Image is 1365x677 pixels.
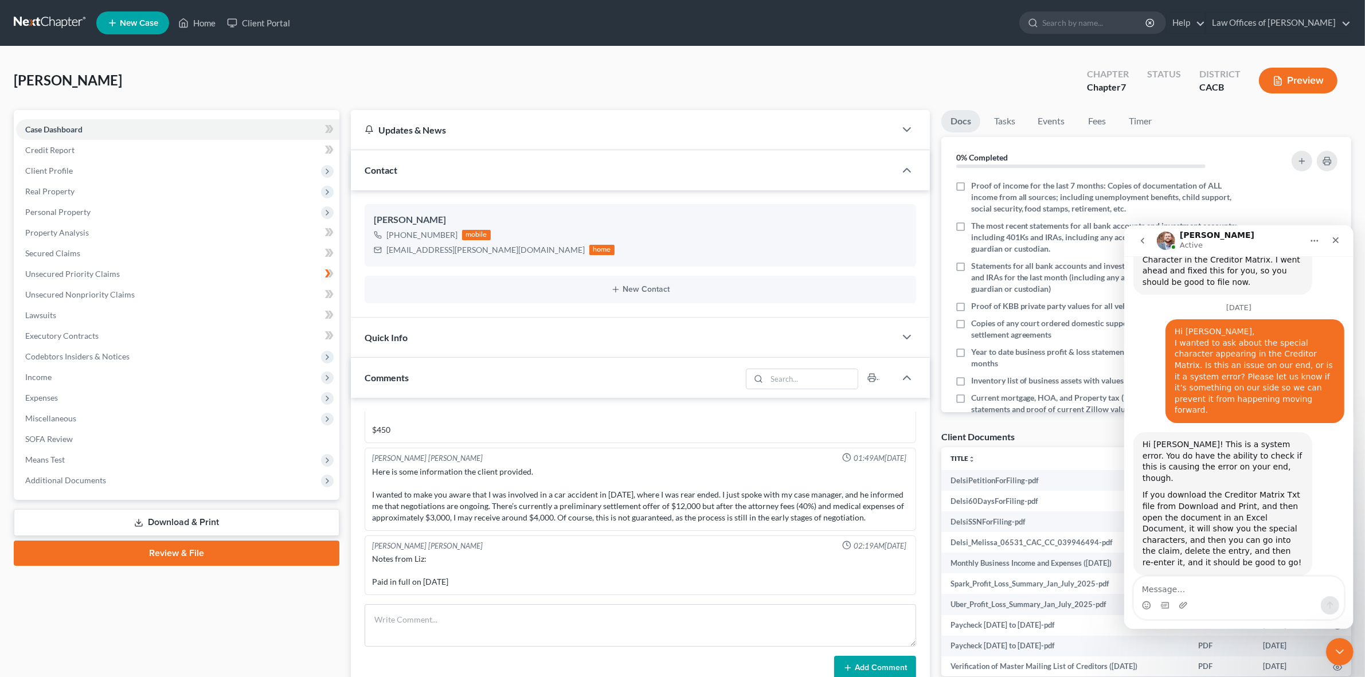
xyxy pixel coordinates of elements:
span: Current mortgage, HOA, and Property tax (if not paid through escrow) statements and proof of curr... [971,392,1239,415]
span: Executory Contracts [25,331,99,341]
a: Unsecured Nonpriority Claims [16,284,339,305]
div: [PERSON_NAME] [PERSON_NAME] [372,453,483,464]
div: Here is some information the client provided. I wanted to make you aware that I was involved in a... [372,466,908,523]
div: Hi [PERSON_NAME]! This is a system error. You do have the ability to check if this is causing the... [9,207,188,350]
a: Review & File [14,541,339,566]
div: Updates & News [365,124,881,136]
a: Docs [941,110,980,132]
td: Delsi60DaysForFiling-pdf [941,491,1189,511]
button: Emoji picker [18,375,27,385]
a: Client Portal [221,13,296,33]
strong: 0% Completed [956,152,1008,162]
td: Monthly Business Income and Expenses ([DATE]) [941,553,1189,573]
span: Real Property [25,186,75,196]
button: New Contact [374,285,906,294]
td: Paycheck [DATE] to [DATE]-pdf [941,615,1189,636]
span: Contact [365,165,397,175]
div: CACB [1199,81,1241,94]
span: Lawsuits [25,310,56,320]
a: Help [1167,13,1205,33]
div: Hi [PERSON_NAME], I wanted to ask about the special character appearing in the Creditor Matrix. I... [50,101,211,191]
textarea: Message… [10,351,220,371]
i: unfold_more [968,456,975,463]
button: Send a message… [197,371,215,389]
span: Secured Claims [25,248,80,258]
a: Fees [1079,110,1116,132]
button: Preview [1259,68,1337,93]
div: [DATE] [9,79,220,94]
span: Quick Info [365,332,408,343]
span: Codebtors Insiders & Notices [25,351,130,361]
div: mobile [462,230,491,240]
span: 01:49AM[DATE] [854,453,906,464]
div: [EMAIL_ADDRESS][PERSON_NAME][DOMAIN_NAME] [386,244,585,256]
div: If you download the Creditor Matrix Txt file from Download and Print, and then open the document ... [18,264,179,343]
span: New Case [120,19,158,28]
span: Income [25,372,52,382]
div: home [589,245,615,255]
span: Unsecured Nonpriority Claims [25,289,135,299]
div: [PERSON_NAME] [PERSON_NAME] [372,541,483,551]
input: Search... [766,369,858,389]
td: DelsiPetitionForFiling-pdf [941,470,1189,491]
span: Expenses [25,393,58,402]
span: Copies of any court ordered domestic support & divorce property settlement agreements [971,318,1239,341]
a: Tasks [985,110,1024,132]
a: Titleunfold_more [951,454,975,463]
span: Property Analysis [25,228,89,237]
td: Verification of Master Mailing List of Creditors ([DATE]) [941,656,1189,677]
span: Credit Report [25,145,75,155]
span: Inventory list of business assets with values for business owners [971,375,1197,386]
div: [PERSON_NAME] [374,213,906,227]
span: Case Dashboard [25,124,83,134]
span: Proof of income for the last 7 months: Copies of documentation of ALL income from all sources; in... [971,180,1239,214]
td: Paycheck [DATE] to [DATE]-pdf [941,636,1189,656]
a: SOFA Review [16,429,339,449]
a: Download & Print [14,509,339,536]
div: Status [1147,68,1181,81]
div: Hi [PERSON_NAME]! This is a system error. You do have the ability to check if this is causing the... [18,214,179,259]
td: [DATE] [1254,656,1324,677]
span: Year to date business profit & loss statement & individual P&L's for the last 7 months [971,346,1239,369]
span: Miscellaneous [25,413,76,423]
a: Secured Claims [16,243,339,264]
a: Events [1029,110,1074,132]
span: Means Test [25,455,65,464]
td: PDF [1189,656,1254,677]
a: Lawsuits [16,305,339,326]
button: Gif picker [36,375,45,385]
span: The most recent statements for all bank accounts and investment accounts; including 401Ks and IRA... [971,220,1239,255]
iframe: Intercom live chat [1124,225,1354,629]
span: Statements for all bank accounts and investment accounts, including 401Ks and IRAs for the last m... [971,260,1239,295]
span: Additional Documents [25,475,106,485]
span: Unsecured Priority Claims [25,269,120,279]
a: Timer [1120,110,1161,132]
td: PDF [1189,636,1254,656]
div: Chapter [1087,81,1129,94]
button: Upload attachment [54,375,64,385]
div: Chapter [1087,68,1129,81]
a: Case Dashboard [16,119,339,140]
div: Hi [PERSON_NAME],I wanted to ask about the special character appearing in the Creditor Matrix. Is... [41,94,220,198]
td: Delsi_Melissa_06531_CAC_CC_039946494-pdf [941,532,1189,553]
a: Property Analysis [16,222,339,243]
a: Home [173,13,221,33]
span: [PERSON_NAME] [14,72,122,88]
span: Comments [365,372,409,383]
span: Proof of KBB private party values for all vehicles [971,300,1144,312]
td: Uber_Profit_Loss_Summary_Jan_July_2025-pdf [941,594,1189,615]
input: Search by name... [1042,12,1147,33]
div: [PHONE_NUMBER] [386,229,457,241]
td: [DATE] [1254,636,1324,656]
a: Unsecured Priority Claims [16,264,339,284]
a: Credit Report [16,140,339,161]
div: Notes from Liz: Paid in full on [DATE] [372,553,908,588]
span: 02:19AM[DATE] [854,541,906,551]
span: Client Profile [25,166,73,175]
